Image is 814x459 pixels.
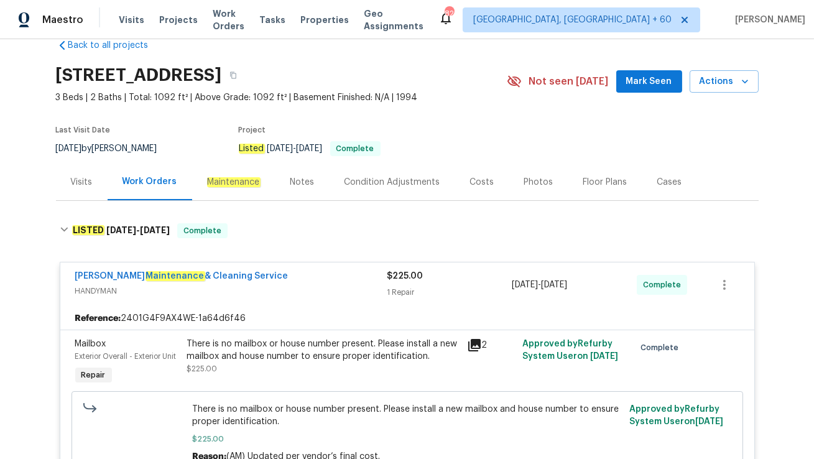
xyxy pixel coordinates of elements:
span: $225.00 [192,433,622,445]
b: Reference: [75,312,121,325]
span: 3 Beds | 2 Baths | Total: 1092 ft² | Above Grade: 1092 ft² | Basement Finished: N/A | 1994 [56,91,507,104]
em: Listed [239,144,265,154]
span: [DATE] [590,352,618,361]
div: Work Orders [123,175,177,188]
span: [DATE] [541,280,567,289]
em: Maintenance [146,271,205,281]
span: Maestro [42,14,83,26]
div: Costs [470,176,494,188]
span: Approved by Refurby System User on [629,405,723,426]
span: [DATE] [106,226,136,234]
a: Back to all projects [56,39,175,52]
span: Actions [700,74,749,90]
span: Complete [178,225,226,237]
span: [DATE] [56,144,82,153]
span: [DATE] [512,280,538,289]
span: Mark Seen [626,74,672,90]
span: Work Orders [213,7,244,32]
div: Floor Plans [583,176,627,188]
span: Visits [119,14,144,26]
h2: [STREET_ADDRESS] [56,69,222,81]
span: $225.00 [187,365,218,373]
button: Actions [690,70,759,93]
span: Tasks [259,16,285,24]
div: 1 Repair [387,286,512,299]
span: Last Visit Date [56,126,111,134]
div: 2401G4F9AX4WE-1a64d6f46 [60,307,754,330]
em: LISTED [72,225,104,235]
span: $225.00 [387,272,423,280]
div: Visits [71,176,93,188]
span: Geo Assignments [364,7,423,32]
span: - [512,279,567,291]
span: Repair [76,369,111,381]
div: 2 [467,338,516,353]
span: Not seen [DATE] [529,75,609,88]
span: There is no mailbox or house number present. Please install a new mailbox and house number to ens... [192,403,622,428]
span: - [267,144,323,153]
span: Project [239,126,266,134]
div: 821 [445,7,453,20]
span: Mailbox [75,340,106,348]
span: HANDYMAN [75,285,387,297]
span: [DATE] [297,144,323,153]
a: [PERSON_NAME]Maintenance& Cleaning Service [75,271,289,281]
div: Cases [657,176,682,188]
button: Copy Address [222,64,244,86]
span: [DATE] [140,226,170,234]
em: Maintenance [207,177,261,187]
div: Photos [524,176,553,188]
span: Approved by Refurby System User on [522,340,618,361]
span: Projects [159,14,198,26]
div: Condition Adjustments [345,176,440,188]
span: [DATE] [695,417,723,426]
span: [PERSON_NAME] [730,14,805,26]
div: by [PERSON_NAME] [56,141,172,156]
div: LISTED [DATE]-[DATE]Complete [56,211,759,251]
span: Complete [643,279,686,291]
span: [DATE] [267,144,294,153]
div: There is no mailbox or house number present. Please install a new mailbox and house number to ens... [187,338,460,363]
span: Exterior Overall - Exterior Unit [75,353,177,360]
span: [GEOGRAPHIC_DATA], [GEOGRAPHIC_DATA] + 60 [473,14,672,26]
span: Properties [300,14,349,26]
button: Mark Seen [616,70,682,93]
span: Complete [641,341,683,354]
span: - [106,226,170,234]
div: Notes [290,176,315,188]
span: Complete [331,145,379,152]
